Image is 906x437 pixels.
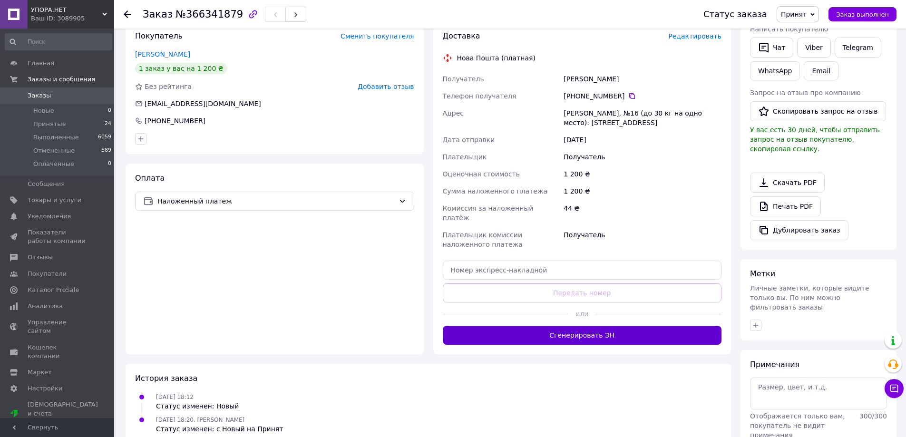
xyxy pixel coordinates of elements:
[101,146,111,155] span: 589
[750,360,799,369] span: Примечания
[564,91,721,101] div: [PHONE_NUMBER]
[750,196,821,216] a: Печать PDF
[135,63,227,74] div: 1 заказ у вас на 1 200 ₴
[750,173,825,193] a: Скачать PDF
[443,204,534,222] span: Комиссия за наложенный платёж
[750,269,775,278] span: Метки
[33,160,74,168] span: Оплаченные
[443,153,487,161] span: Плательщик
[443,136,495,144] span: Дата отправки
[750,38,793,58] button: Чат
[750,126,880,153] span: У вас есть 30 дней, чтобы отправить запрос на отзыв покупателю, скопировав ссылку.
[797,38,830,58] a: Viber
[108,160,111,168] span: 0
[28,400,98,427] span: [DEMOGRAPHIC_DATA] и счета
[98,133,111,142] span: 6059
[781,10,807,18] span: Принят
[750,220,848,240] button: Дублировать заказ
[28,253,53,262] span: Отзывы
[562,105,723,131] div: [PERSON_NAME], №16 (до 30 кг на одно место): [STREET_ADDRESS]
[750,61,800,80] a: WhatsApp
[455,53,538,63] div: Нова Пошта (платная)
[145,83,192,90] span: Без рейтинга
[443,31,480,40] span: Доставка
[145,100,261,107] span: [EMAIL_ADDRESS][DOMAIN_NAME]
[143,9,173,20] span: Заказ
[28,91,51,100] span: Заказы
[28,318,88,335] span: Управление сайтом
[804,61,838,80] button: Email
[135,50,190,58] a: [PERSON_NAME]
[562,200,723,226] div: 44 ₴
[562,131,723,148] div: [DATE]
[135,174,165,183] span: Оплата
[33,146,75,155] span: Отмененные
[156,401,239,411] div: Статус изменен: Новый
[28,75,95,84] span: Заказы и сообщения
[5,33,112,50] input: Поиск
[28,180,65,188] span: Сообщения
[568,309,596,319] span: или
[750,89,861,97] span: Запрос на отзыв про компанию
[859,412,887,420] span: 300 / 300
[108,107,111,115] span: 0
[157,196,395,206] span: Наложенный платеж
[443,231,523,248] span: Плательщик комиссии наложенного платежа
[175,9,243,20] span: №366341879
[105,120,111,128] span: 24
[33,120,66,128] span: Принятые
[443,92,516,100] span: Телефон получателя
[28,302,63,311] span: Аналитика
[33,107,54,115] span: Новые
[156,417,244,423] span: [DATE] 18:20, [PERSON_NAME]
[28,228,88,245] span: Показатели работы компании
[358,83,414,90] span: Добавить отзыв
[156,424,283,434] div: Статус изменен: с Новый на Принят
[31,14,114,23] div: Ваш ID: 3089905
[443,261,722,280] input: Номер экспресс-накладной
[443,109,464,117] span: Адрес
[33,133,79,142] span: Выполненные
[443,326,722,345] button: Сгенерировать ЭН
[885,379,904,398] button: Чат с покупателем
[443,75,484,83] span: Получатель
[31,6,102,14] span: УПОРА.НЕТ
[144,116,206,126] div: [PHONE_NUMBER]
[750,284,869,311] span: Личные заметки, которые видите только вы. По ним можно фильтровать заказы
[135,374,197,383] span: История заказа
[28,368,52,377] span: Маркет
[562,183,723,200] div: 1 200 ₴
[836,11,889,18] span: Заказ выполнен
[828,7,896,21] button: Заказ выполнен
[28,286,79,294] span: Каталог ProSale
[562,226,723,253] div: Получатель
[562,70,723,87] div: [PERSON_NAME]
[562,165,723,183] div: 1 200 ₴
[28,59,54,68] span: Главная
[668,32,721,40] span: Редактировать
[443,170,520,178] span: Оценочная стоимость
[750,25,828,33] span: Написать покупателю
[156,394,194,400] span: [DATE] 18:12
[135,31,183,40] span: Покупатель
[28,196,81,204] span: Товары и услуги
[835,38,881,58] a: Telegram
[750,101,886,121] button: Скопировать запрос на отзыв
[562,148,723,165] div: Получатель
[341,32,414,40] span: Сменить покупателя
[28,384,62,393] span: Настройки
[703,10,767,19] div: Статус заказа
[443,187,548,195] span: Сумма наложенного платежа
[28,343,88,360] span: Кошелек компании
[124,10,131,19] div: Вернуться назад
[28,212,71,221] span: Уведомления
[28,270,67,278] span: Покупатели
